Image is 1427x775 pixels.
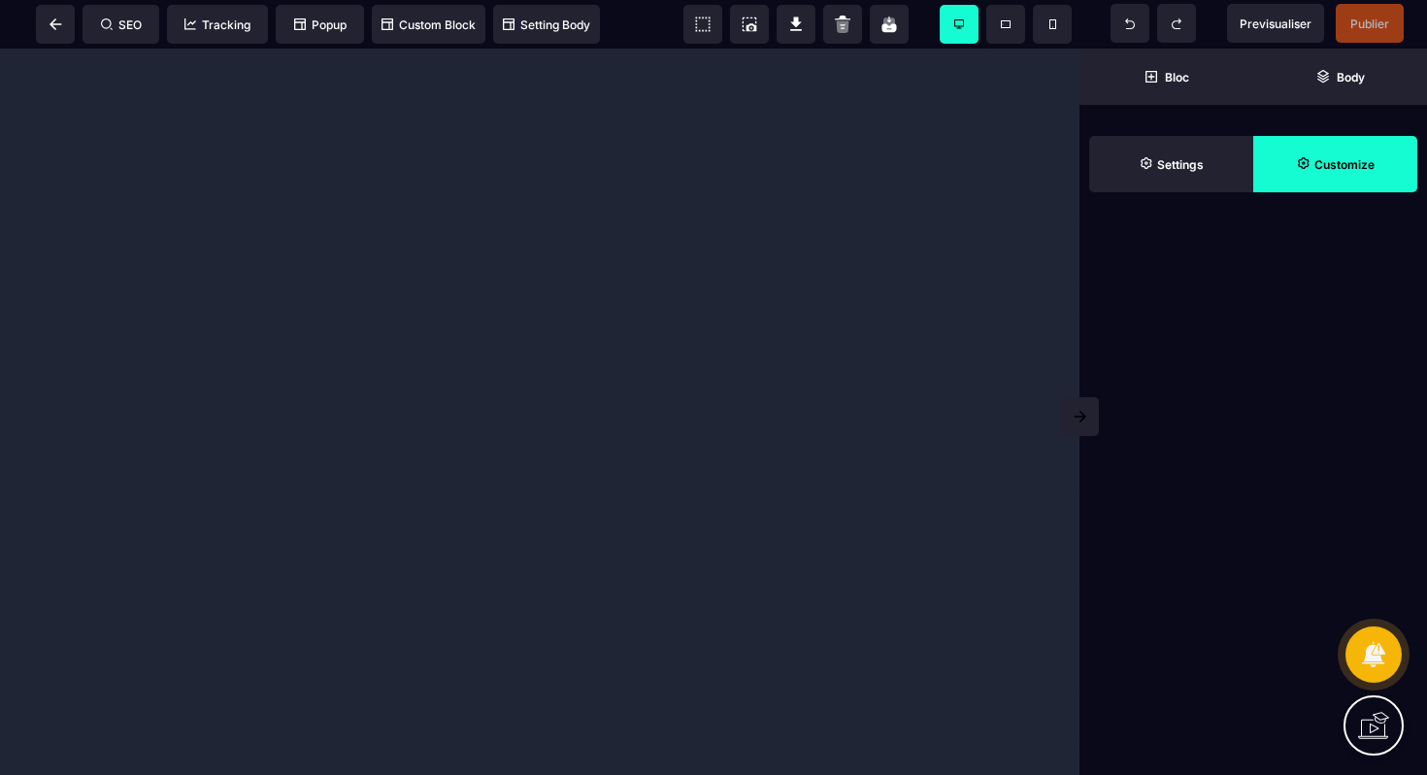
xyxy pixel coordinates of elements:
[683,5,722,44] span: View components
[1089,136,1253,192] span: Settings
[1350,17,1389,31] span: Publier
[184,17,250,32] span: Tracking
[1337,70,1365,84] strong: Body
[1157,157,1204,172] strong: Settings
[1079,49,1253,105] span: Open Blocks
[101,17,142,32] span: SEO
[1253,49,1427,105] span: Open Layer Manager
[1253,136,1417,192] span: Open Style Manager
[730,5,769,44] span: Screenshot
[294,17,347,32] span: Popup
[382,17,476,32] span: Custom Block
[1240,17,1311,31] span: Previsualiser
[1314,157,1375,172] strong: Customize
[1227,4,1324,43] span: Preview
[503,17,590,32] span: Setting Body
[1165,70,1189,84] strong: Bloc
